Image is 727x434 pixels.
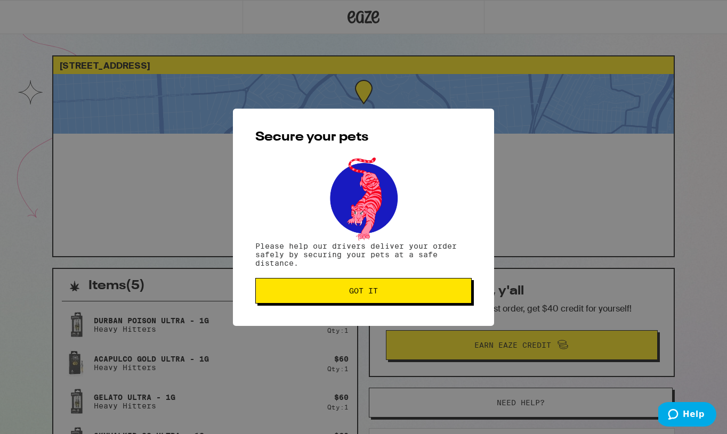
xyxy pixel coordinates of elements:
[255,278,472,304] button: Got it
[658,402,716,429] iframe: Opens a widget where you can find more information
[255,131,472,144] h2: Secure your pets
[255,242,472,267] p: Please help our drivers deliver your order safely by securing your pets at a safe distance.
[320,154,407,242] img: pets
[349,287,378,294] span: Got it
